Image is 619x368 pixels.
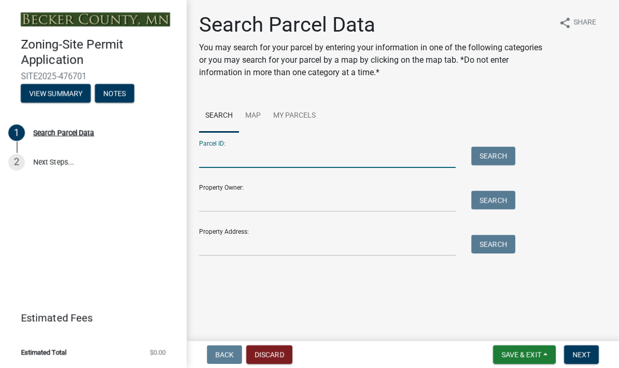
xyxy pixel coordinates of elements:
[21,90,91,98] wm-modal-confirm: Summary
[572,350,590,359] span: Next
[551,12,604,33] button: shareShare
[471,235,515,253] button: Search
[215,350,234,359] span: Back
[95,90,134,98] wm-modal-confirm: Notes
[33,129,94,136] div: Search Parcel Data
[199,100,239,133] a: Search
[564,345,599,364] button: Next
[246,345,292,364] button: Discard
[239,100,267,133] a: Map
[199,12,551,37] h1: Search Parcel Data
[21,84,91,103] button: View Summary
[8,124,25,141] div: 1
[21,37,178,67] h4: Zoning-Site Permit Application
[267,100,322,133] a: My Parcels
[199,41,551,79] p: You may search for your parcel by entering your information in one of the following categories or...
[559,17,571,29] i: share
[471,191,515,209] button: Search
[21,12,170,26] img: Becker County, Minnesota
[8,307,170,328] a: Estimated Fees
[8,154,25,171] div: 2
[493,345,556,364] button: Save & Exit
[150,349,166,356] span: $0.00
[471,147,515,165] button: Search
[21,349,66,356] span: Estimated Total
[21,72,166,81] span: SITE2025-476701
[95,84,134,103] button: Notes
[207,345,242,364] button: Back
[573,17,596,29] span: Share
[501,350,541,359] span: Save & Exit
